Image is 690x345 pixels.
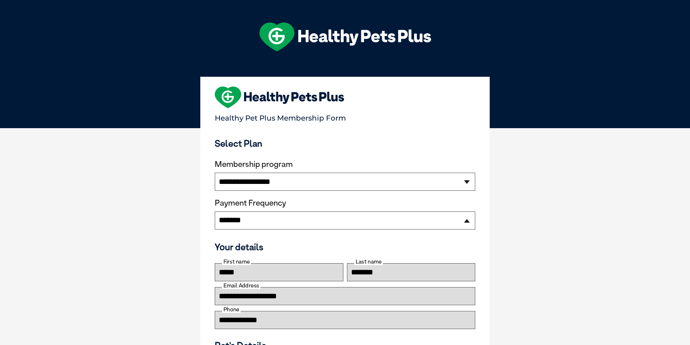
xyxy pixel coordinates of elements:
h3: Your details [215,241,475,252]
label: Payment Frequency [215,198,286,208]
p: Healthy Pet Plus Membership Form [215,110,475,122]
label: First name [222,258,251,265]
label: Last name [354,258,383,265]
label: Membership program [215,160,475,169]
img: heart-shape-hpp-logo-large.png [215,87,344,108]
img: hpp-logo-landscape-green-white.png [259,22,431,51]
label: Phone [222,306,241,313]
label: Email Address [222,282,260,289]
h3: Select Plan [215,138,475,149]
